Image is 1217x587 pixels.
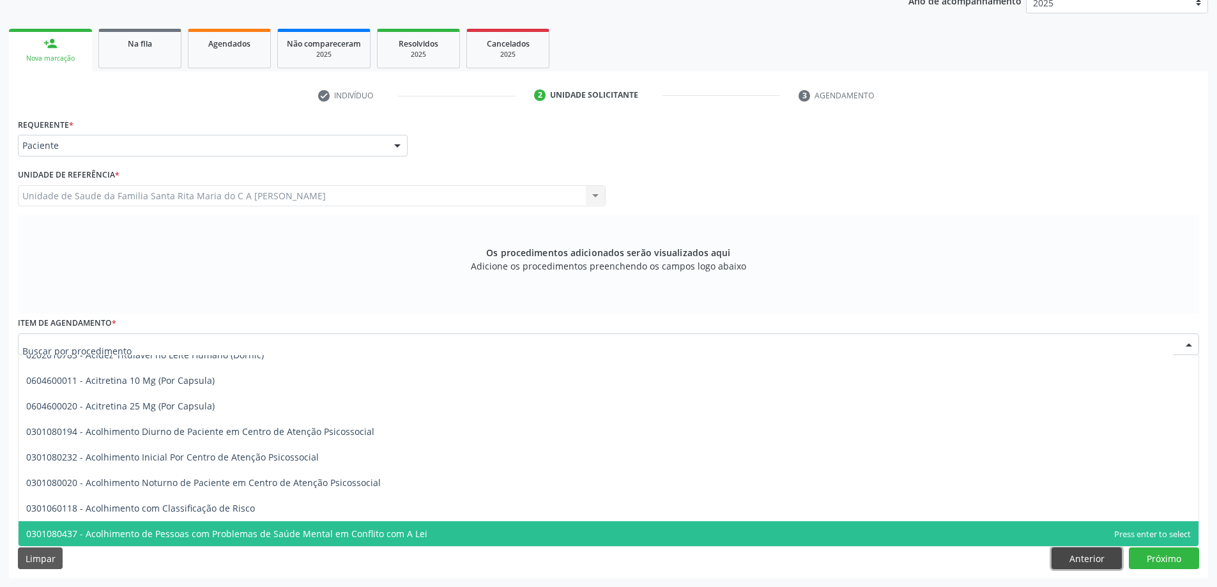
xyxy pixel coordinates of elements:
[26,476,381,489] span: 0301080020 - Acolhimento Noturno de Paciente em Centro de Atenção Psicossocial
[208,38,250,49] span: Agendados
[1052,547,1122,569] button: Anterior
[26,374,215,386] span: 0604600011 - Acitretina 10 Mg (Por Capsula)
[487,38,530,49] span: Cancelados
[287,38,361,49] span: Não compareceram
[22,338,1173,363] input: Buscar por procedimento
[534,89,546,101] div: 2
[26,502,255,514] span: 0301060118 - Acolhimento com Classificação de Risco
[471,259,746,273] span: Adicione os procedimentos preenchendo os campos logo abaixo
[486,246,730,259] span: Os procedimentos adicionados serão visualizados aqui
[22,139,381,152] span: Paciente
[18,314,116,333] label: Item de agendamento
[18,115,73,135] label: Requerente
[399,38,438,49] span: Resolvidos
[26,425,374,438] span: 0301080194 - Acolhimento Diurno de Paciente em Centro de Atenção Psicossocial
[26,451,319,463] span: 0301080232 - Acolhimento Inicial Por Centro de Atenção Psicossocial
[18,165,119,185] label: Unidade de referência
[26,400,215,412] span: 0604600020 - Acitretina 25 Mg (Por Capsula)
[287,50,361,59] div: 2025
[476,50,540,59] div: 2025
[550,89,638,101] div: Unidade solicitante
[18,54,83,63] div: Nova marcação
[43,36,57,50] div: person_add
[26,528,427,540] span: 0301080437 - Acolhimento de Pessoas com Problemas de Saúde Mental em Conflito com A Lei
[1129,547,1199,569] button: Próximo
[128,38,152,49] span: Na fila
[387,50,450,59] div: 2025
[26,349,264,361] span: 0202010783 - Acidez Titulável no Leite Humano (Dornic)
